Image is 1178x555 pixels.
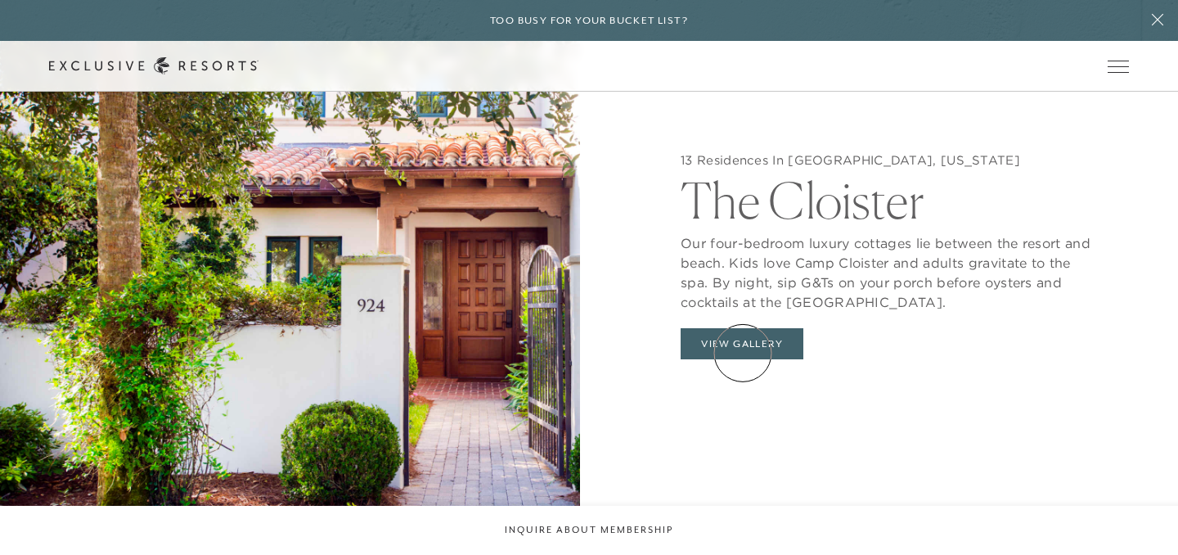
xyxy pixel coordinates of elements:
button: View Gallery [681,328,803,359]
h2: The Cloister [681,168,1095,225]
h6: Too busy for your bucket list? [490,13,688,29]
h5: 13 Residences In [GEOGRAPHIC_DATA], [US_STATE] [681,152,1095,169]
p: Our four-bedroom luxury cottages lie between the resort and beach. Kids love Camp Cloister and ad... [681,225,1095,312]
iframe: Qualified Messenger [1103,480,1178,555]
button: Open navigation [1108,61,1129,72]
